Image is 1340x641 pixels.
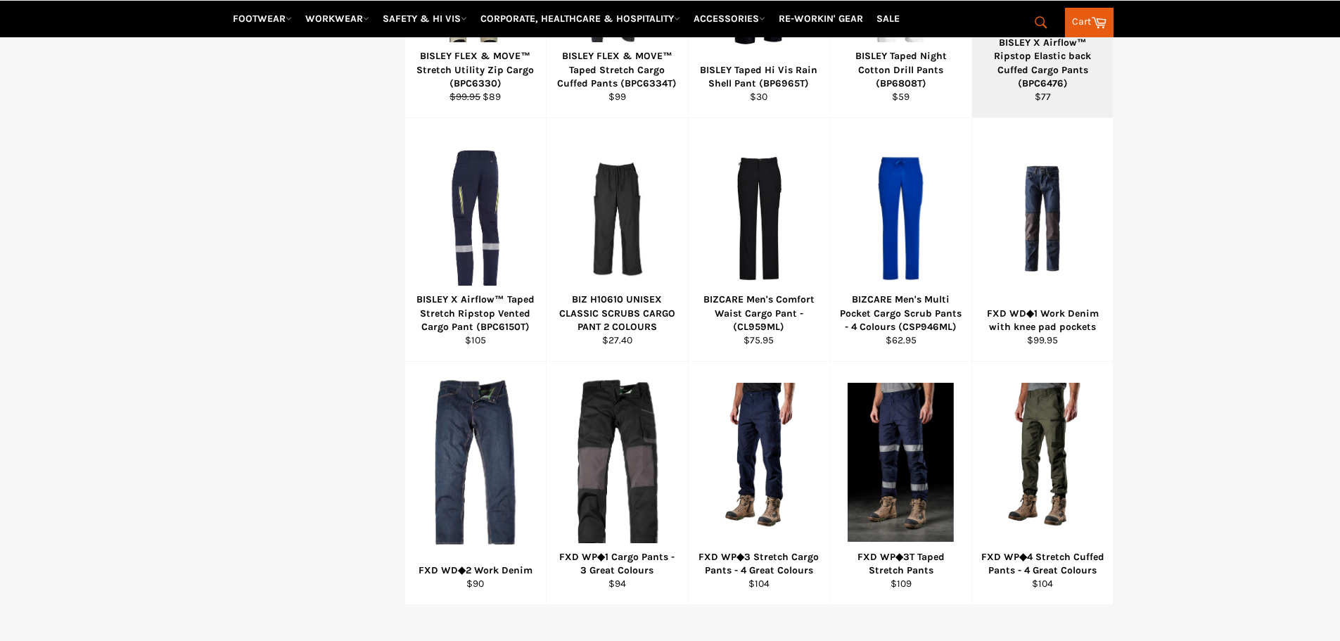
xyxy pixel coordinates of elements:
div: $94 [556,577,679,590]
div: BIZCARE Men's Comfort Waist Cargo Pant - (CL959ML) [697,293,821,334]
a: BIZ H10610 UNISEX CLASSIC SCRUBS CARGO PANT 2 COLOURS - Workin' Gear BIZ H10610 UNISEX CLASSIC SC... [546,118,688,362]
div: BIZCARE Men's Multi Pocket Cargo Scrub Pants - 4 Colours (CSP946ML) [839,293,963,334]
img: BISLEY X Airflow™ Taped Stretch Ripstop Vented Cargo Pant (BPC6150T) - Workin' Gear [423,148,529,289]
a: RE-WORKIN' GEAR [773,6,869,31]
div: $27.40 [556,334,679,347]
img: FXD WD◆2 Work Denim - Workin' Gear [428,379,523,545]
img: FXD WP◆1 Cargo Pants - 4 Great Colours - Workin' Gear [573,379,661,545]
div: FXD WD◆2 Work Denim [414,564,537,577]
div: $62.95 [839,334,963,347]
a: WORKWEAR [300,6,375,31]
div: $104 [697,577,821,590]
img: FXD WP◆4 Stretch Cuffed Pants - 4 Great Colours [990,383,1096,542]
a: SALE [871,6,905,31]
div: $90 [414,577,537,590]
a: Cart [1065,8,1114,37]
div: BISLEY FLEX & MOVE™ Taped Stretch Cargo Cuffed Pants (BPC6334T) [556,49,679,90]
div: $89 [414,90,537,103]
div: $105 [414,334,537,347]
div: $75.95 [697,334,821,347]
div: $109 [839,577,963,590]
div: $30 [697,90,821,103]
a: FXD WP◆1 Cargo Pants - 4 Great Colours - Workin' Gear FXD WP◆1 Cargo Pants - 3 Great Colours $94 [546,362,688,605]
a: SAFETY & HI VIS [377,6,473,31]
a: CORPORATE, HEALTHCARE & HOSPITALITY [475,6,686,31]
div: $104 [981,577,1104,590]
div: BISLEY X Airflow™ Taped Stretch Ripstop Vented Cargo Pant (BPC6150T) [414,293,537,334]
div: BISLEY X Airflow™ Ripstop Elastic back Cuffed Cargo Pants (BPC6476) [981,36,1104,90]
img: BIZ H10610 UNISEX CLASSIC SCRUBS CARGO PANT 2 COLOURS - Workin' Gear [564,144,670,293]
div: FXD WP◆1 Cargo Pants - 3 Great Colours [556,550,679,578]
img: FXD WP◆3T Taped Stretch Pants [848,383,954,542]
div: $99 [556,90,679,103]
div: FXD WP◆3T Taped Stretch Pants [839,550,963,578]
s: $99.95 [449,91,480,103]
div: FXD WP◆4 Stretch Cuffed Pants - 4 Great Colours [981,550,1104,578]
a: FXD WP◆4 Stretch Cuffed Pants - 4 Great Colours FXD WP◆4 Stretch Cuffed Pants - 4 Great Colours $104 [971,362,1114,605]
a: BIZCARE CL959ML Men's Comfort Waist Cargo Pant - 3 Colours - Workin' Gear BIZCARE Men's Comfort W... [688,118,830,362]
div: FXD WP◆3 Stretch Cargo Pants - 4 Great Colours [697,550,821,578]
div: BISLEY FLEX & MOVE™ Stretch Utility Zip Cargo (BPC6330) [414,49,537,90]
a: BISLEY X Airflow™ Taped Stretch Ripstop Vented Cargo Pant (BPC6150T) - Workin' Gear BISLEY X Airf... [404,118,547,362]
div: BISLEY Taped Hi Vis Rain Shell Pant (BP6965T) [697,63,821,91]
div: FXD WD◆1 Work Denim with knee pad pockets [981,307,1104,334]
a: FXD WP◆3T Taped Stretch Pants FXD WP◆3T Taped Stretch Pants $109 [829,362,971,605]
img: BIZCARE CSP946ML Men's Multi Pocket Cargo Scrub Pants - 4 Colours - Workin' Gear [848,139,954,298]
a: FXD WD◆2 Work Denim - Workin' Gear FXD WD◆2 Work Denim $90 [404,362,547,605]
a: BIZCARE CSP946ML Men's Multi Pocket Cargo Scrub Pants - 4 Colours - Workin' Gear BIZCARE Men's Mu... [829,118,971,362]
div: $99.95 [981,334,1104,347]
img: FXD WP◆3 Stretch Cargo Pants - 4 Great Colours [706,383,812,542]
div: BISLEY Taped Night Cotton Drill Pants (BP6808T) [839,49,963,90]
img: FXD WD◆1 Work Denim with knee pad pockets - Workin' Gear [990,165,1096,272]
a: FOOTWEAR [227,6,298,31]
a: FXD WP◆3 Stretch Cargo Pants - 4 Great Colours FXD WP◆3 Stretch Cargo Pants - 4 Great Colours $104 [688,362,830,605]
a: FXD WD◆1 Work Denim with knee pad pockets - Workin' Gear FXD WD◆1 Work Denim with knee pad pocket... [971,118,1114,362]
img: BIZCARE CL959ML Men's Comfort Waist Cargo Pant - 3 Colours - Workin' Gear [706,139,812,298]
div: $59 [839,90,963,103]
a: ACCESSORIES [688,6,771,31]
div: BIZ H10610 UNISEX CLASSIC SCRUBS CARGO PANT 2 COLOURS [556,293,679,334]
